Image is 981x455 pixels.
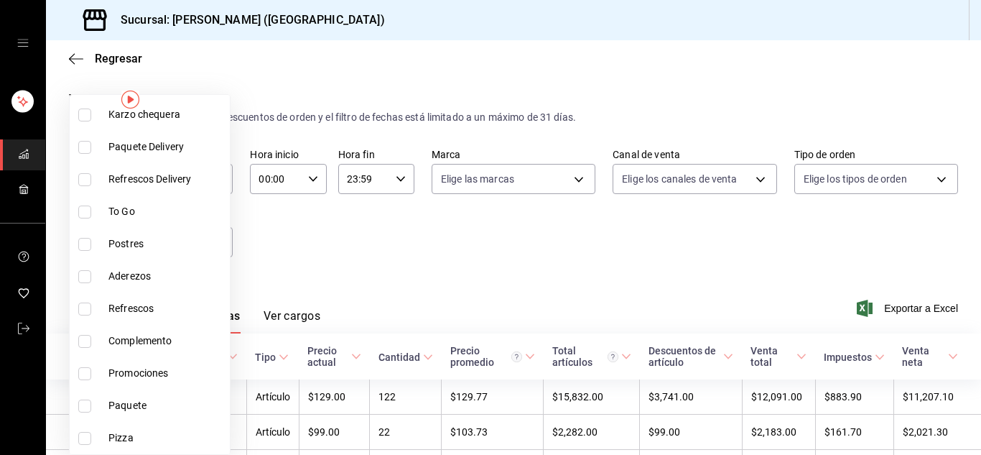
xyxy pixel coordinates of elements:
span: Complemento [108,334,224,349]
span: Refrescos Delivery [108,172,224,187]
span: Promociones [108,366,224,381]
span: Karzo chequera [108,107,224,122]
span: Paquete [108,398,224,413]
span: Refrescos [108,301,224,316]
span: Postres [108,236,224,252]
span: Pizza [108,431,224,446]
img: Tooltip marker [121,91,139,109]
span: Paquete Delivery [108,139,224,155]
span: To Go [108,204,224,219]
span: Aderezos [108,269,224,284]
